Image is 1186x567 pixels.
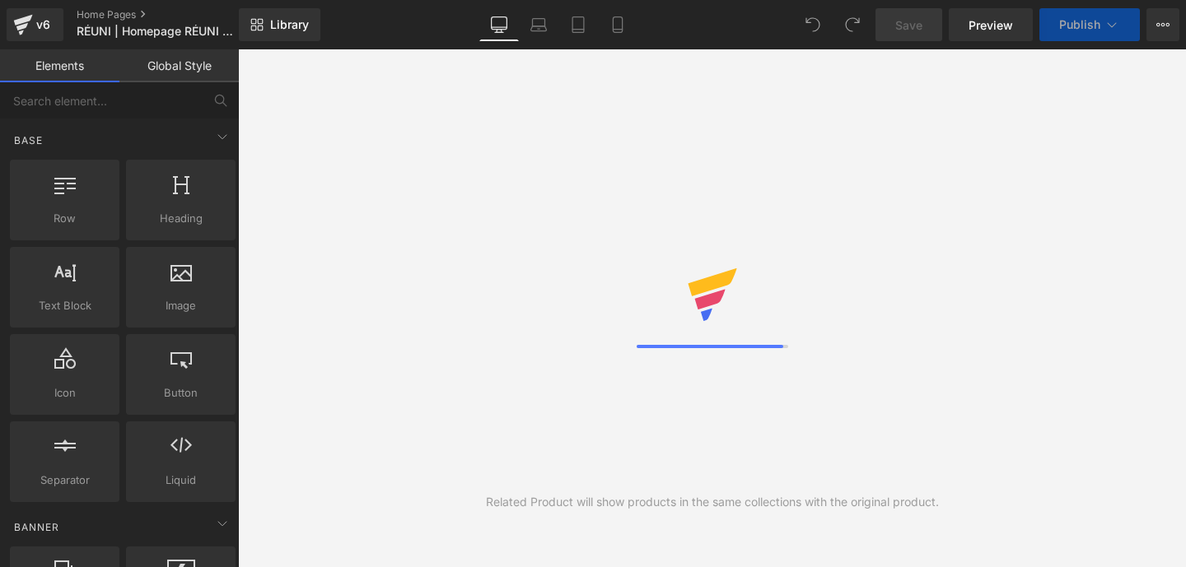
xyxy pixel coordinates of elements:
[1039,8,1140,41] button: Publish
[15,384,114,402] span: Icon
[796,8,829,41] button: Undo
[15,210,114,227] span: Row
[119,49,239,82] a: Global Style
[519,8,558,41] a: Laptop
[969,16,1013,34] span: Preview
[33,14,54,35] div: v6
[895,16,922,34] span: Save
[239,8,320,41] a: New Library
[7,8,63,41] a: v6
[131,210,231,227] span: Heading
[598,8,637,41] a: Mobile
[15,472,114,489] span: Separator
[12,132,44,148] span: Base
[558,8,598,41] a: Tablet
[949,8,1033,41] a: Preview
[77,8,266,21] a: Home Pages
[479,8,519,41] a: Desktop
[1059,18,1100,31] span: Publish
[15,297,114,314] span: Text Block
[77,25,235,38] span: RÉUNI | Homepage RÉUNI - [DATE]
[12,519,61,535] span: Banner
[836,8,869,41] button: Redo
[131,472,231,489] span: Liquid
[1146,8,1179,41] button: More
[131,297,231,314] span: Image
[131,384,231,402] span: Button
[486,493,939,511] div: Related Product will show products in the same collections with the original product.
[270,17,309,32] span: Library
